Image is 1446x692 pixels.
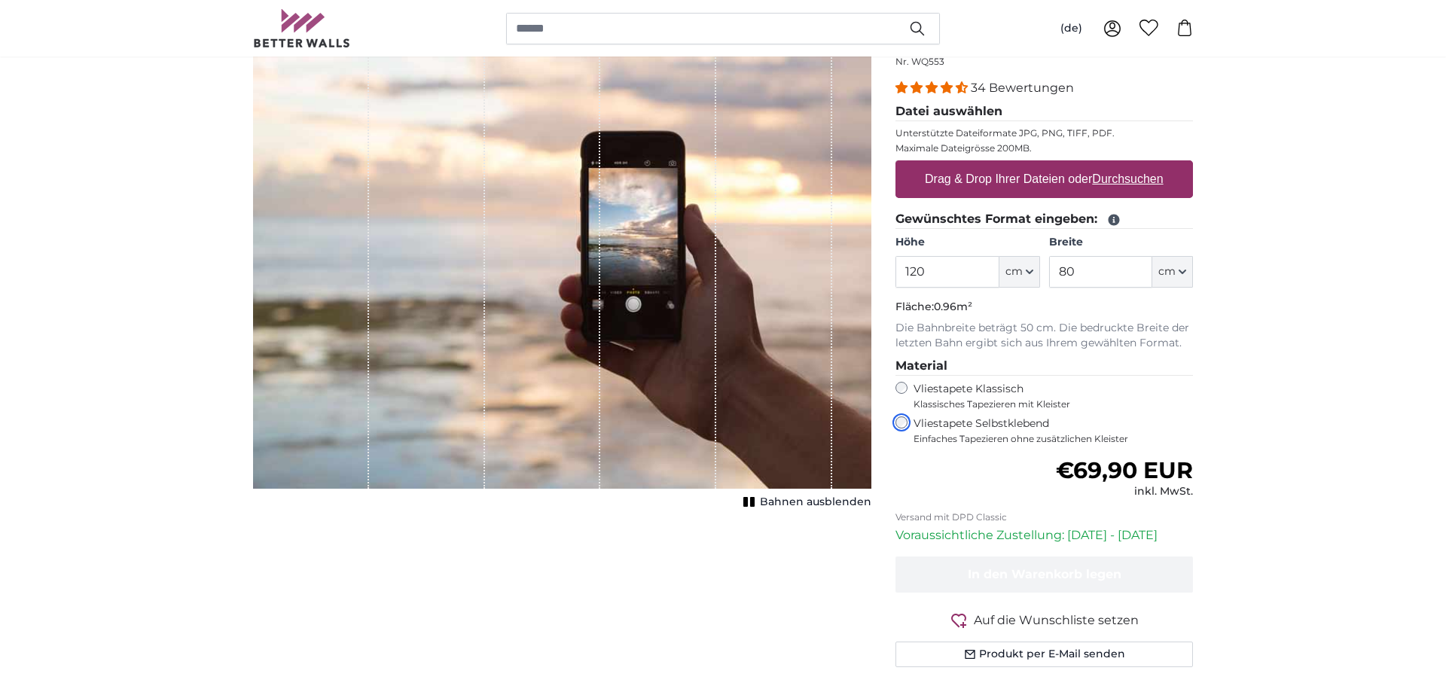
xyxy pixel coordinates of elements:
button: Bahnen ausblenden [739,492,871,513]
span: 34 Bewertungen [971,81,1074,95]
button: Produkt per E-Mail senden [895,642,1193,667]
button: In den Warenkorb legen [895,556,1193,593]
p: Maximale Dateigrösse 200MB. [895,142,1193,154]
span: 4.32 stars [895,81,971,95]
div: 1 of 1 [253,25,871,513]
span: €69,90 EUR [1056,456,1193,484]
label: Drag & Drop Ihrer Dateien oder [919,164,1170,194]
button: cm [1152,256,1193,288]
u: Durchsuchen [1093,172,1164,185]
label: Vliestapete Klassisch [914,382,1180,410]
span: Auf die Wunschliste setzen [974,611,1139,630]
span: Bahnen ausblenden [760,495,871,510]
p: Fläche: [895,300,1193,315]
label: Höhe [895,235,1039,250]
p: Die Bahnbreite beträgt 50 cm. Die bedruckte Breite der letzten Bahn ergibt sich aus Ihrem gewählt... [895,321,1193,351]
div: inkl. MwSt. [1056,484,1193,499]
legend: Datei auswählen [895,102,1193,121]
p: Unterstützte Dateiformate JPG, PNG, TIFF, PDF. [895,127,1193,139]
label: Vliestapete Selbstklebend [914,416,1193,445]
span: Nr. WQ553 [895,56,944,67]
img: Betterwalls [253,9,351,47]
span: 0.96m² [934,300,972,313]
p: Voraussichtliche Zustellung: [DATE] - [DATE] [895,526,1193,544]
legend: Material [895,357,1193,376]
span: Einfaches Tapezieren ohne zusätzlichen Kleister [914,433,1193,445]
span: cm [1005,264,1023,279]
span: Klassisches Tapezieren mit Kleister [914,398,1180,410]
label: Breite [1049,235,1193,250]
button: (de) [1048,15,1094,42]
button: Auf die Wunschliste setzen [895,611,1193,630]
p: Versand mit DPD Classic [895,511,1193,523]
legend: Gewünschtes Format eingeben: [895,210,1193,229]
span: cm [1158,264,1176,279]
button: cm [999,256,1040,288]
span: In den Warenkorb legen [968,567,1121,581]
